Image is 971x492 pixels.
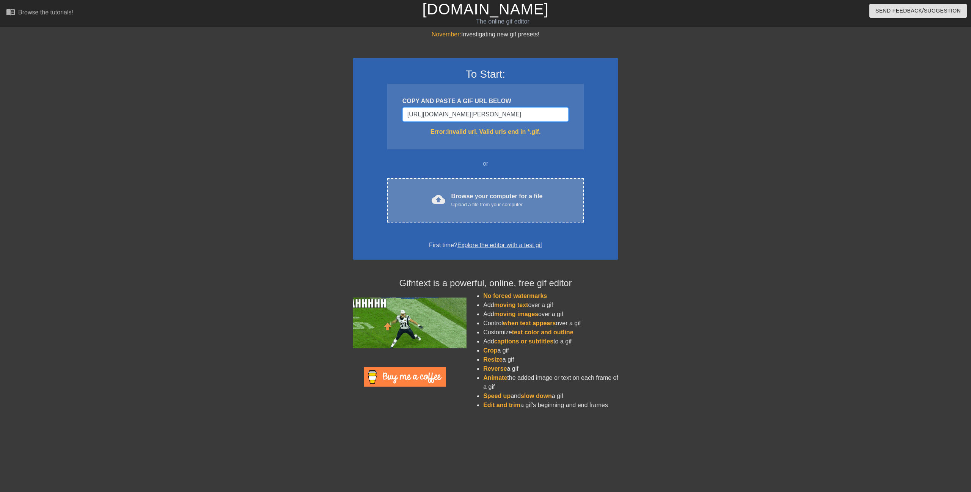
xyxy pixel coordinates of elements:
span: November: [432,31,461,38]
div: or [372,159,599,168]
span: Animate [483,374,507,381]
div: Upload a file from your computer [451,201,543,208]
h3: To Start: [363,68,608,81]
li: Add over a gif [483,301,618,310]
li: the added image or text on each frame of a gif [483,373,618,392]
div: Browse the tutorials! [18,9,73,16]
div: The online gif editor [327,17,678,26]
li: a gif [483,346,618,355]
span: Reverse [483,365,507,372]
div: First time? [363,241,608,250]
div: Investigating new gif presets! [353,30,618,39]
div: COPY AND PASTE A GIF URL BELOW [402,97,569,106]
li: Customize [483,328,618,337]
li: and a gif [483,392,618,401]
span: No forced watermarks [483,293,547,299]
span: cloud_upload [432,193,445,206]
span: Edit and trim [483,402,520,408]
span: slow down [521,393,552,399]
span: moving images [494,311,538,317]
span: menu_book [6,7,15,16]
span: when text appears [503,320,556,326]
a: [DOMAIN_NAME] [422,1,548,17]
li: Add to a gif [483,337,618,346]
div: Browse your computer for a file [451,192,543,208]
li: Control over a gif [483,319,618,328]
span: Crop [483,347,497,354]
img: football_small.gif [353,298,467,348]
li: a gif [483,355,618,364]
h4: Gifntext is a powerful, online, free gif editor [353,278,618,289]
li: a gif [483,364,618,373]
a: Browse the tutorials! [6,7,73,19]
span: moving text [494,302,528,308]
li: a gif's beginning and end frames [483,401,618,410]
span: Speed up [483,393,511,399]
span: Send Feedback/Suggestion [875,6,961,16]
span: captions or subtitles [494,338,553,345]
li: Add over a gif [483,310,618,319]
span: text color and outline [512,329,573,335]
span: Resize [483,356,503,363]
a: Explore the editor with a test gif [457,242,542,248]
input: Username [402,107,569,122]
div: Error: Invalid url. Valid urls end in *.gif. [402,127,569,136]
button: Send Feedback/Suggestion [869,4,967,18]
img: Buy Me A Coffee [364,367,446,387]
